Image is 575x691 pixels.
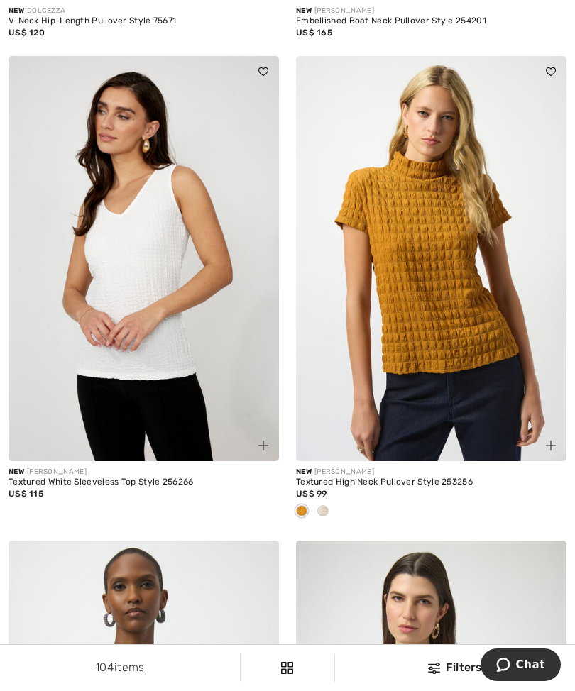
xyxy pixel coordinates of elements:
[9,56,279,462] img: Textured White Sleeveless Top Style 256266. Off White
[95,660,114,674] span: 104
[428,663,440,674] img: Filters
[546,67,556,76] img: heart_black_full.svg
[296,468,312,476] span: New
[296,56,566,462] img: Textured High Neck Pullover Style 253256. Vanilla 30
[9,477,279,487] div: Textured White Sleeveless Top Style 256266
[9,489,43,499] span: US$ 115
[296,477,566,487] div: Textured High Neck Pullover Style 253256
[296,16,566,26] div: Embellished Boat Neck Pullover Style 254201
[312,500,334,524] div: Vanilla 30
[9,28,45,38] span: US$ 120
[258,67,268,76] img: heart_black_full.svg
[291,500,312,524] div: Medallion
[258,441,268,450] img: plus_v2.svg
[9,16,279,26] div: V-Neck Hip-Length Pullover Style 75671
[296,28,332,38] span: US$ 165
[344,659,566,676] div: Filters
[9,467,279,477] div: [PERSON_NAME]
[481,648,561,684] iframe: Opens a widget where you can chat to one of our agents
[296,6,312,15] span: New
[281,662,293,674] img: Filters
[296,467,566,477] div: [PERSON_NAME]
[296,489,327,499] span: US$ 99
[9,468,24,476] span: New
[546,441,556,450] img: plus_v2.svg
[9,6,24,15] span: New
[9,6,279,16] div: DOLCEZZA
[296,6,566,16] div: [PERSON_NAME]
